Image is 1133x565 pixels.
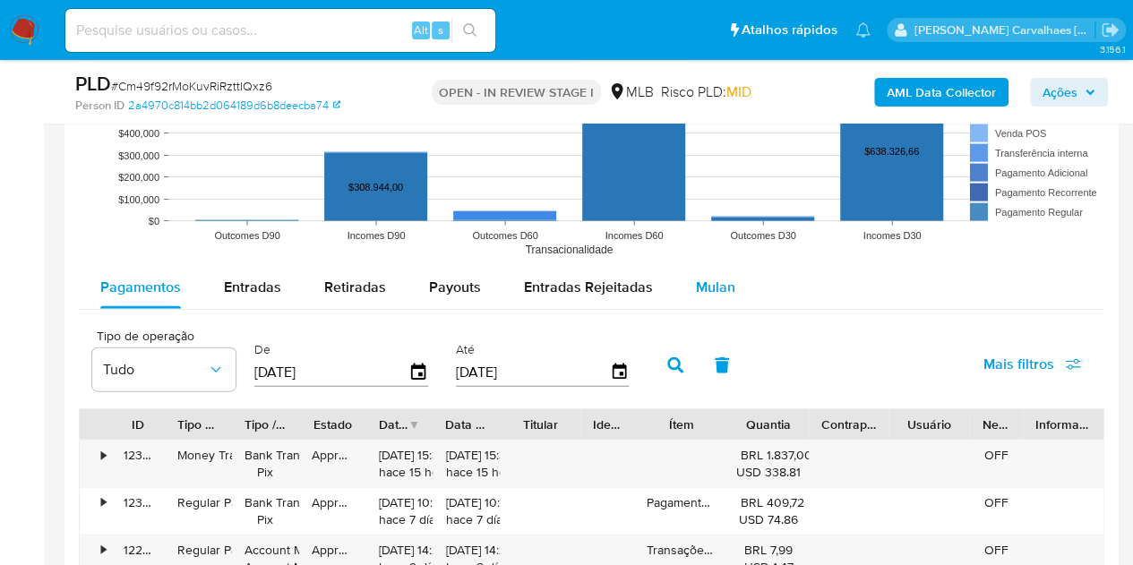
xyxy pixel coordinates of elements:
[438,21,443,39] span: s
[111,77,272,95] span: # Cm49f92rMoKuvRiRzttIQxz6
[75,98,124,114] b: Person ID
[1030,78,1108,107] button: Ações
[661,82,751,102] span: Risco PLD:
[887,78,996,107] b: AML Data Collector
[742,21,837,39] span: Atalhos rápidos
[432,80,601,105] p: OPEN - IN REVIEW STAGE I
[1043,78,1077,107] span: Ações
[65,19,495,42] input: Pesquise usuários ou casos...
[874,78,1009,107] button: AML Data Collector
[1099,42,1124,56] span: 3.156.1
[1101,21,1120,39] a: Sair
[451,18,488,43] button: search-icon
[608,82,654,102] div: MLB
[855,22,871,38] a: Notificações
[414,21,428,39] span: Alt
[726,81,751,102] span: MID
[75,69,111,98] b: PLD
[128,98,340,114] a: 2a4970c814bb2d064189d6b8deecba74
[914,21,1095,39] p: sara.carvalhaes@mercadopago.com.br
